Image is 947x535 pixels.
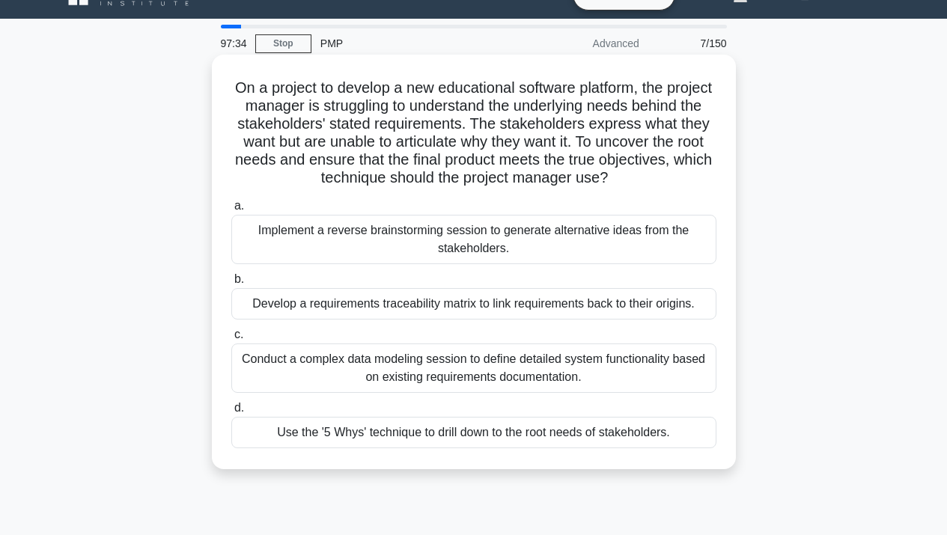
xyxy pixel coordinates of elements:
[234,328,243,340] span: c.
[234,401,244,414] span: d.
[230,79,718,188] h5: On a project to develop a new educational software platform, the project manager is struggling to...
[311,28,517,58] div: PMP
[648,28,736,58] div: 7/150
[234,199,244,212] span: a.
[231,343,716,393] div: Conduct a complex data modeling session to define detailed system functionality based on existing...
[234,272,244,285] span: b.
[212,28,255,58] div: 97:34
[517,28,648,58] div: Advanced
[231,288,716,320] div: Develop a requirements traceability matrix to link requirements back to their origins.
[255,34,311,53] a: Stop
[231,417,716,448] div: Use the '5 Whys' technique to drill down to the root needs of stakeholders.
[231,215,716,264] div: Implement a reverse brainstorming session to generate alternative ideas from the stakeholders.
